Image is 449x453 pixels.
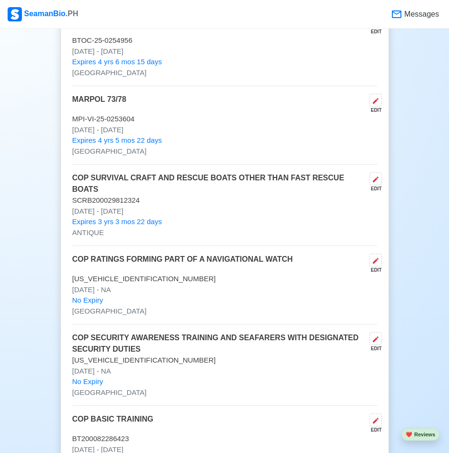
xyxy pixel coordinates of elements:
span: heart [406,432,412,437]
div: EDIT [366,28,382,35]
p: [GEOGRAPHIC_DATA] [72,387,377,398]
div: SeamanBio [8,7,78,21]
p: MARPOL 73/78 [72,94,127,114]
span: No Expiry [72,376,103,387]
span: Expires 4 yrs 6 mos 15 days [72,57,162,68]
p: COP SURVIVAL CRAFT AND RESCUE BOATS OTHER THAN FAST RESCUE BOATS [72,172,366,195]
div: EDIT [366,426,382,433]
p: BTOC-25-0254956 [72,35,377,46]
p: SCRB200029812324 [72,195,377,206]
span: No Expiry [72,295,103,306]
p: [US_VEHICLE_IDENTIFICATION_NUMBER] [72,355,377,366]
p: ANTIQUE [72,227,377,238]
div: EDIT [366,185,382,192]
span: Messages [402,9,439,20]
img: Logo [8,7,22,21]
p: COP RATINGS FORMING PART OF A NAVIGATIONAL WATCH [72,254,293,274]
p: [DATE] - [DATE] [72,46,377,57]
p: BT200082286423 [72,433,377,444]
div: EDIT [366,266,382,274]
p: [US_VEHICLE_IDENTIFICATION_NUMBER] [72,274,377,285]
p: [DATE] - [DATE] [72,125,377,136]
p: MPI-VI-25-0253604 [72,114,377,125]
p: [GEOGRAPHIC_DATA] [72,68,377,79]
p: [DATE] - NA [72,285,377,295]
p: [GEOGRAPHIC_DATA] [72,146,377,157]
p: [GEOGRAPHIC_DATA] [72,306,377,317]
div: EDIT [366,107,382,114]
p: COP BASIC TRAINING [72,414,153,433]
span: Expires 4 yrs 5 mos 22 days [72,135,162,146]
p: COP SECURITY AWARENESS TRAINING AND SEAFARERS WITH DESIGNATED SECURITY DUTIES [72,332,366,355]
p: [DATE] - [DATE] [72,206,377,217]
button: heartReviews [401,428,439,441]
span: Expires 3 yrs 3 mos 22 days [72,217,162,227]
p: [DATE] - NA [72,366,377,377]
div: EDIT [366,345,382,352]
span: .PH [66,10,79,18]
